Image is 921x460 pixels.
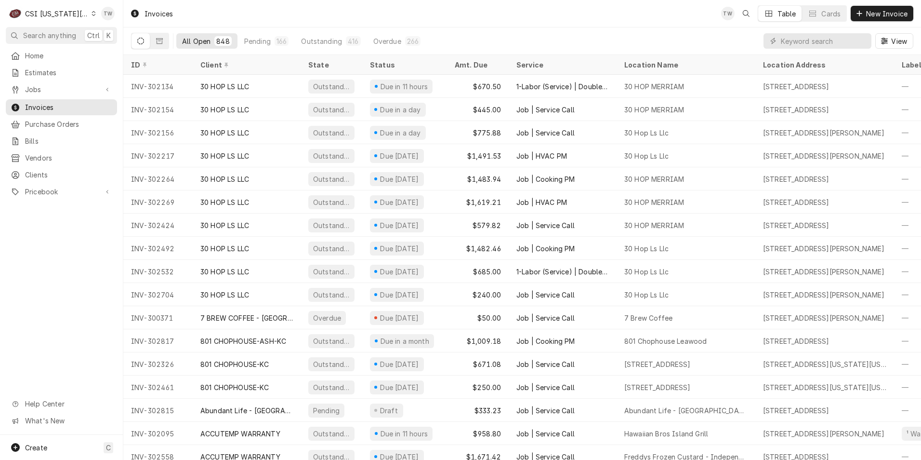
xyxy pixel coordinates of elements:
div: 30 Hop Ls Llc [624,267,669,277]
div: Outstanding [312,359,351,369]
div: [STREET_ADDRESS] [763,197,829,207]
div: $670.50 [447,75,509,98]
div: Due in a day [379,105,422,115]
div: INV-302532 [123,260,193,283]
div: Due [DATE] [379,313,420,323]
div: State [308,60,355,70]
a: Go to Help Center [6,396,117,412]
span: C [106,443,111,453]
a: Go to Jobs [6,81,117,97]
div: [STREET_ADDRESS] [763,220,829,230]
span: Jobs [25,84,98,95]
div: $1,009.18 [447,329,509,352]
span: Invoices [25,102,112,112]
a: Go to What's New [6,413,117,429]
span: Purchase Orders [25,119,112,129]
div: $240.00 [447,283,509,306]
div: 30 HOP LS LLC [200,267,249,277]
div: $333.23 [447,399,509,422]
div: CSI Kansas City's Avatar [9,7,22,20]
span: Search anything [23,30,76,41]
input: Keyword search [781,33,867,49]
div: Service [516,60,607,70]
div: Due [DATE] [379,174,420,184]
div: INV-302461 [123,376,193,399]
div: $685.00 [447,260,509,283]
div: [STREET_ADDRESS][PERSON_NAME] [763,313,885,323]
div: Abundant Life - [GEOGRAPHIC_DATA] [200,406,293,416]
div: 801 CHOPHOUSE-KC [200,382,269,392]
div: Tori Warrick's Avatar [721,7,735,20]
div: Due [DATE] [379,359,420,369]
div: [STREET_ADDRESS] [624,382,691,392]
div: 30 Hop Ls Llc [624,244,669,254]
div: 1-Labor (Service) | Double | Incurred [516,81,609,92]
span: K [106,30,111,41]
span: Estimates [25,68,112,78]
div: 30 HOP MERRIAM [624,105,684,115]
div: [STREET_ADDRESS][PERSON_NAME] [763,267,885,277]
div: INV-302154 [123,98,193,121]
div: Outstanding [312,81,351,92]
div: Draft [379,406,399,416]
div: 30 HOP LS LLC [200,128,249,138]
div: INV-302264 [123,167,193,190]
div: Location Address [763,60,884,70]
div: Due [DATE] [379,290,420,300]
div: Outstanding [312,220,351,230]
div: INV-302817 [123,329,193,352]
div: 30 HOP MERRIAM [624,197,684,207]
div: Location Name [624,60,746,70]
div: Status [370,60,437,70]
div: INV-302424 [123,214,193,237]
a: Bills [6,133,117,149]
div: 30 HOP LS LLC [200,105,249,115]
div: Due [DATE] [379,244,420,254]
div: Outstanding [312,336,351,346]
div: $958.80 [447,422,509,445]
div: Outstanding [301,36,342,46]
span: Pricebook [25,187,98,197]
div: 7 BREW COFFEE - [GEOGRAPHIC_DATA] (1) [200,313,293,323]
div: 801 CHOPHOUSE-ASH-KC [200,336,286,346]
div: [STREET_ADDRESS][PERSON_NAME] [763,244,885,254]
div: INV-302815 [123,399,193,422]
div: Due in 11 hours [379,81,429,92]
div: Job | Service Call [516,359,575,369]
div: Due [DATE] [379,382,420,392]
div: Outstanding [312,128,351,138]
div: [STREET_ADDRESS] [763,81,829,92]
div: Outstanding [312,197,351,207]
div: 7 Brew Coffee [624,313,672,323]
a: Home [6,48,117,64]
div: Due in a day [379,128,422,138]
div: Hawaiian Bros Island Grill [624,429,708,439]
div: [STREET_ADDRESS][PERSON_NAME] [763,290,885,300]
div: Outstanding [312,151,351,161]
div: Job | Service Call [516,406,575,416]
div: Job | Service Call [516,313,575,323]
div: INV-302326 [123,352,193,376]
div: INV-302095 [123,422,193,445]
div: 30 HOP LS LLC [200,220,249,230]
div: Tori Warrick's Avatar [101,7,115,20]
div: 30 HOP LS LLC [200,244,249,254]
div: 266 [407,36,419,46]
a: Vendors [6,150,117,166]
div: $250.00 [447,376,509,399]
div: 801 Chophouse Leawood [624,336,707,346]
span: New Invoice [864,9,909,19]
div: Due [DATE] [379,197,420,207]
div: INV-302269 [123,190,193,214]
div: $50.00 [447,306,509,329]
div: [STREET_ADDRESS][PERSON_NAME] [763,429,885,439]
div: Cards [821,9,841,19]
div: [STREET_ADDRESS][US_STATE][US_STATE] [763,359,886,369]
a: Go to Pricebook [6,184,117,200]
div: 801 CHOPHOUSE-KC [200,359,269,369]
div: Outstanding [312,290,351,300]
div: [STREET_ADDRESS] [763,336,829,346]
button: New Invoice [851,6,913,21]
div: INV-302217 [123,144,193,167]
a: Purchase Orders [6,116,117,132]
